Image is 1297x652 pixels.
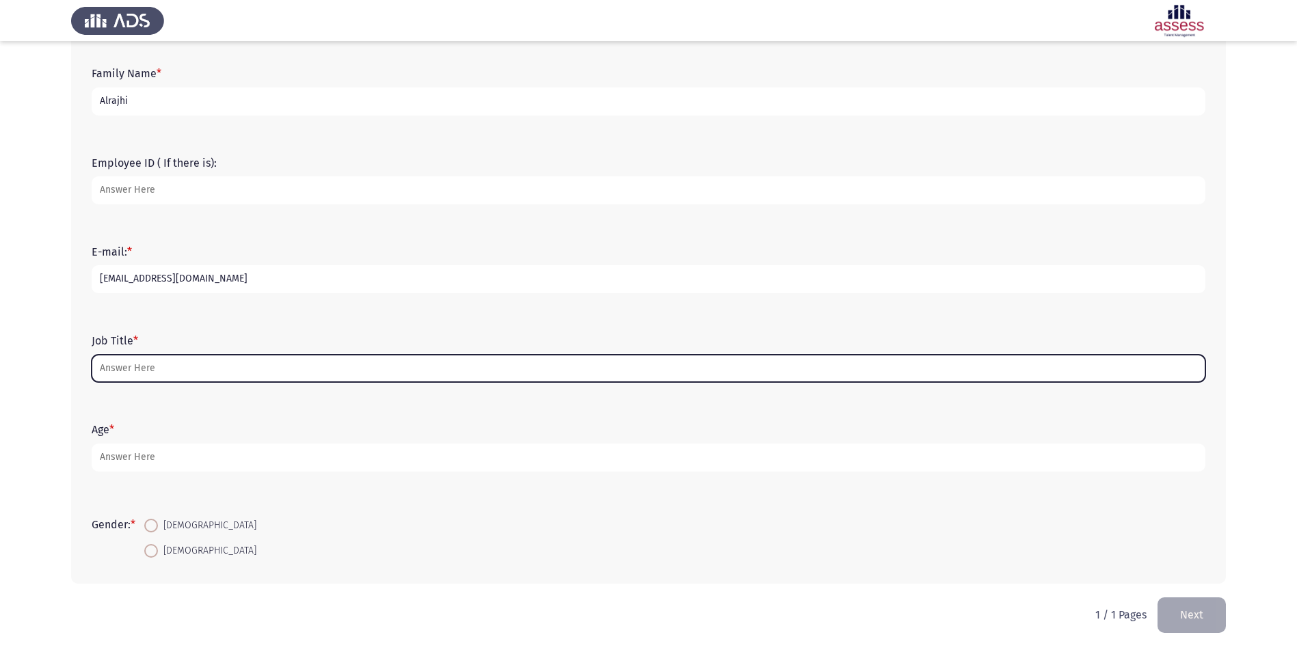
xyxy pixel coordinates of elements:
label: Job Title [92,334,138,347]
label: Employee ID ( If there is): [92,157,217,169]
label: Age [92,423,114,436]
input: add answer text [92,87,1205,116]
p: 1 / 1 Pages [1095,608,1147,621]
span: [DEMOGRAPHIC_DATA] [158,517,256,534]
button: load next page [1158,597,1226,632]
input: add answer text [92,176,1205,204]
img: Assess Talent Management logo [71,1,164,40]
input: add answer text [92,355,1205,383]
label: Gender: [92,518,135,531]
input: add answer text [92,265,1205,293]
span: [DEMOGRAPHIC_DATA] [158,543,256,559]
label: E-mail: [92,245,132,258]
label: Family Name [92,67,161,80]
input: add answer text [92,444,1205,472]
img: Assessment logo of Focus 4 Module Assessment (IB- A/EN/AR) [1133,1,1226,40]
